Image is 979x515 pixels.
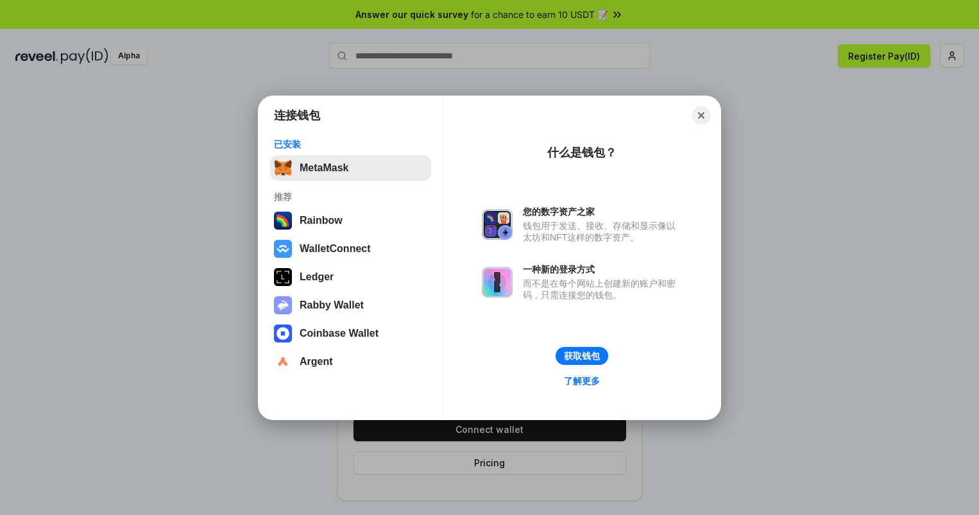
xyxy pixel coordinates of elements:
div: Argent [300,356,333,367]
div: 什么是钱包？ [547,145,617,160]
div: 了解更多 [564,375,600,387]
button: Coinbase Wallet [270,321,431,346]
button: Ledger [270,264,431,290]
img: svg+xml,%3Csvg%20xmlns%3D%22http%3A%2F%2Fwww.w3.org%2F2000%2Fsvg%22%20width%3D%2228%22%20height%3... [274,268,292,286]
button: Close [692,106,710,124]
div: WalletConnect [300,243,371,255]
div: 已安装 [274,139,427,150]
div: 钱包用于发送、接收、存储和显示像以太坊和NFT这样的数字资产。 [523,220,682,243]
h1: 连接钱包 [274,108,320,123]
img: svg+xml,%3Csvg%20xmlns%3D%22http%3A%2F%2Fwww.w3.org%2F2000%2Fsvg%22%20fill%3D%22none%22%20viewBox... [482,267,513,298]
div: 您的数字资产之家 [523,206,682,217]
img: svg+xml,%3Csvg%20xmlns%3D%22http%3A%2F%2Fwww.w3.org%2F2000%2Fsvg%22%20fill%3D%22none%22%20viewBox... [482,209,513,240]
div: 而不是在每个网站上创建新的账户和密码，只需连接您的钱包。 [523,278,682,301]
img: svg+xml,%3Csvg%20width%3D%2228%22%20height%3D%2228%22%20viewBox%3D%220%200%2028%2028%22%20fill%3D... [274,353,292,371]
button: Rainbow [270,208,431,233]
button: Argent [270,349,431,375]
div: Rainbow [300,215,343,226]
div: Ledger [300,271,334,283]
img: svg+xml,%3Csvg%20width%3D%22120%22%20height%3D%22120%22%20viewBox%3D%220%200%20120%20120%22%20fil... [274,212,292,230]
div: 推荐 [274,191,427,203]
div: 获取钱包 [564,350,600,362]
button: 获取钱包 [556,347,608,365]
img: svg+xml,%3Csvg%20width%3D%2228%22%20height%3D%2228%22%20viewBox%3D%220%200%2028%2028%22%20fill%3D... [274,240,292,258]
div: MetaMask [300,162,348,174]
img: svg+xml,%3Csvg%20fill%3D%22none%22%20height%3D%2233%22%20viewBox%3D%220%200%2035%2033%22%20width%... [274,159,292,177]
button: MetaMask [270,155,431,181]
div: Coinbase Wallet [300,328,379,339]
button: Rabby Wallet [270,292,431,318]
a: 了解更多 [556,373,608,389]
img: svg+xml,%3Csvg%20width%3D%2228%22%20height%3D%2228%22%20viewBox%3D%220%200%2028%2028%22%20fill%3D... [274,325,292,342]
div: 一种新的登录方式 [523,264,682,275]
img: svg+xml,%3Csvg%20xmlns%3D%22http%3A%2F%2Fwww.w3.org%2F2000%2Fsvg%22%20fill%3D%22none%22%20viewBox... [274,296,292,314]
div: Rabby Wallet [300,300,364,311]
button: WalletConnect [270,236,431,262]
